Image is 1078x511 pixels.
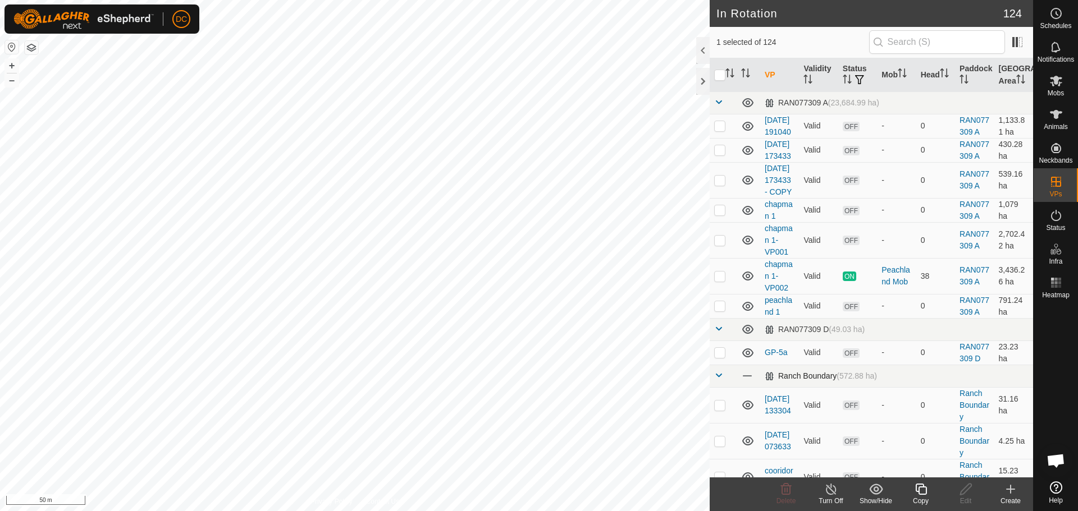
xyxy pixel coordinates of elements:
[765,260,793,292] a: chapman 1-VP002
[765,371,877,381] div: Ranch Boundary
[916,294,955,318] td: 0
[994,58,1033,92] th: [GEOGRAPHIC_DATA] Area
[828,98,879,107] span: (23,684.99 ha)
[943,496,988,506] div: Edit
[843,436,860,446] span: OFF
[881,264,911,288] div: Peachland Mob
[960,76,969,85] p-sorticon: Activate to sort
[1046,224,1065,231] span: Status
[799,58,838,92] th: Validity
[843,206,860,215] span: OFF
[843,302,860,311] span: OFF
[765,394,791,415] a: [DATE] 133304
[776,497,796,505] span: Delete
[843,472,860,482] span: OFF
[799,198,838,222] td: Valid
[881,120,911,132] div: -
[799,387,838,423] td: Valid
[960,389,989,421] a: Ranch Boundary
[799,294,838,318] td: Valid
[765,98,879,108] div: RAN077309 A
[799,258,838,294] td: Valid
[799,340,838,365] td: Valid
[1038,56,1074,63] span: Notifications
[994,423,1033,459] td: 4.25 ha
[176,13,187,25] span: DC
[799,162,838,198] td: Valid
[716,36,869,48] span: 1 selected of 124
[843,236,860,245] span: OFF
[760,58,799,92] th: VP
[994,162,1033,198] td: 539.16 ha
[765,466,793,487] a: cooridorHome
[5,40,19,54] button: Reset Map
[843,122,860,131] span: OFF
[5,59,19,72] button: +
[310,496,353,507] a: Privacy Policy
[994,294,1033,318] td: 791.24 ha
[898,70,907,79] p-sorticon: Activate to sort
[13,9,154,29] img: Gallagher Logo
[881,435,911,447] div: -
[960,200,989,220] a: RAN077309 A
[994,138,1033,162] td: 430.28 ha
[940,70,949,79] p-sorticon: Activate to sort
[881,144,911,156] div: -
[1049,497,1063,504] span: Help
[960,229,989,250] a: RAN077309 A
[829,325,865,334] span: (49.03 ha)
[960,169,989,190] a: RAN077309 A
[765,430,791,451] a: [DATE] 073633
[741,70,750,79] p-sorticon: Activate to sort
[838,58,877,92] th: Status
[881,399,911,411] div: -
[881,204,911,216] div: -
[837,371,877,380] span: (572.88 ha)
[1039,157,1072,164] span: Neckbands
[916,162,955,198] td: 0
[916,423,955,459] td: 0
[843,271,856,281] span: ON
[765,164,792,196] a: [DATE] 173433 - COPY
[994,222,1033,258] td: 2,702.42 ha
[803,76,812,85] p-sorticon: Activate to sort
[960,425,989,457] a: Ranch Boundary
[881,174,911,186] div: -
[916,387,955,423] td: 0
[799,222,838,258] td: Valid
[808,496,853,506] div: Turn Off
[994,198,1033,222] td: 1,079 ha
[916,459,955,495] td: 0
[799,114,838,138] td: Valid
[955,58,994,92] th: Paddock
[994,387,1033,423] td: 31.16 ha
[881,347,911,358] div: -
[765,200,793,220] a: chapman 1
[843,76,852,85] p-sorticon: Activate to sort
[1048,90,1064,96] span: Mobs
[5,73,19,87] button: –
[799,459,838,495] td: Valid
[877,58,916,92] th: Mob
[988,496,1033,506] div: Create
[1049,191,1062,197] span: VPs
[843,146,860,155] span: OFF
[1016,76,1025,85] p-sorticon: Activate to sort
[916,138,955,162] td: 0
[994,340,1033,365] td: 23.23 ha
[994,459,1033,495] td: 15.23 ha
[765,140,791,160] a: [DATE] 173433
[25,41,38,54] button: Map Layers
[916,222,955,258] td: 0
[843,348,860,358] span: OFF
[960,296,989,316] a: RAN077309 A
[916,198,955,222] td: 0
[1044,123,1068,130] span: Animals
[960,265,989,286] a: RAN077309 A
[916,340,955,365] td: 0
[765,325,865,334] div: RAN077309 D
[1039,444,1073,477] a: Open chat
[1040,22,1071,29] span: Schedules
[725,70,734,79] p-sorticon: Activate to sort
[1042,292,1070,298] span: Heatmap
